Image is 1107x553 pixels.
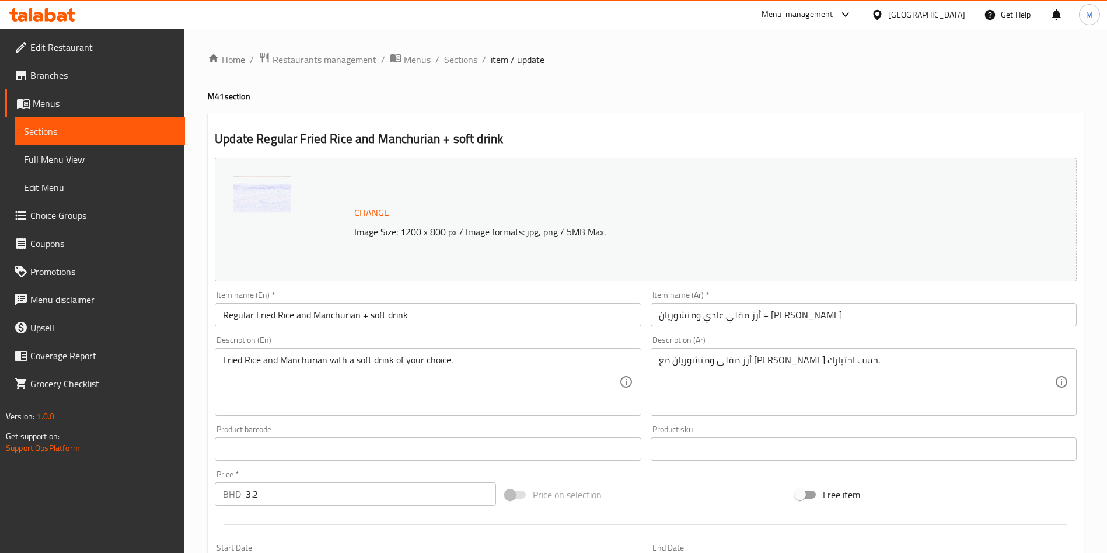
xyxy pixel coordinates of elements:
[15,145,185,173] a: Full Menu View
[5,201,185,229] a: Choice Groups
[250,53,254,67] li: /
[208,91,1084,102] h4: M41 section
[33,96,176,110] span: Menus
[36,409,54,424] span: 1.0.0
[651,303,1077,326] input: Enter name Ar
[5,370,185,398] a: Grocery Checklist
[6,409,34,424] span: Version:
[208,53,245,67] a: Home
[6,440,80,455] a: Support.OpsPlatform
[15,173,185,201] a: Edit Menu
[30,68,176,82] span: Branches
[5,229,185,258] a: Coupons
[5,258,185,286] a: Promotions
[435,53,439,67] li: /
[5,314,185,342] a: Upsell
[5,286,185,314] a: Menu disclaimer
[381,53,385,67] li: /
[30,377,176,391] span: Grocery Checklist
[30,293,176,307] span: Menu disclaimer
[24,180,176,194] span: Edit Menu
[659,354,1054,410] textarea: أرز مقلي ومنشوريان مع [PERSON_NAME] حسب اختيارك.
[1086,8,1093,21] span: M
[215,303,641,326] input: Enter name En
[273,53,376,67] span: Restaurants management
[350,201,394,225] button: Change
[482,53,486,67] li: /
[491,53,544,67] span: item / update
[30,208,176,222] span: Choice Groups
[30,236,176,251] span: Coupons
[223,487,241,501] p: BHD
[246,482,496,506] input: Please enter price
[30,321,176,335] span: Upsell
[30,349,176,363] span: Coverage Report
[762,8,833,22] div: Menu-management
[533,488,602,502] span: Price on selection
[233,176,291,234] img: Screenshot_20250807_13585638901611466218416.png
[5,89,185,117] a: Menus
[6,429,60,444] span: Get support on:
[354,204,389,221] span: Change
[390,52,431,67] a: Menus
[15,117,185,145] a: Sections
[651,437,1077,461] input: Please enter product sku
[5,33,185,61] a: Edit Restaurant
[223,354,619,410] textarea: Fried Rice and Manchurian with a soft drink of your choice.
[215,437,641,461] input: Please enter product barcode
[888,8,965,21] div: [GEOGRAPHIC_DATA]
[30,265,176,279] span: Promotions
[24,152,176,166] span: Full Menu View
[444,53,477,67] a: Sections
[5,61,185,89] a: Branches
[259,52,376,67] a: Restaurants management
[24,124,176,138] span: Sections
[5,342,185,370] a: Coverage Report
[350,225,969,239] p: Image Size: 1200 x 800 px / Image formats: jpg, png / 5MB Max.
[30,40,176,54] span: Edit Restaurant
[823,488,860,502] span: Free item
[404,53,431,67] span: Menus
[208,52,1084,67] nav: breadcrumb
[215,130,1077,148] h2: Update Regular Fried Rice and Manchurian + soft drink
